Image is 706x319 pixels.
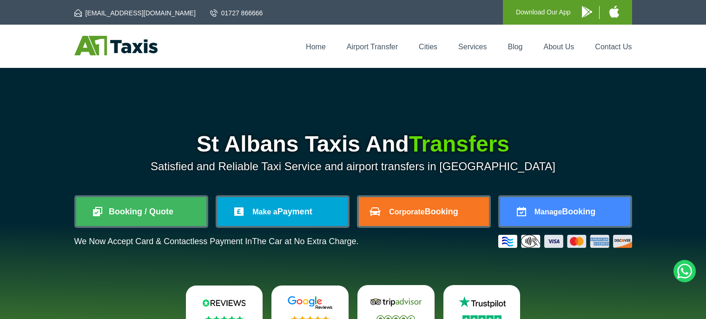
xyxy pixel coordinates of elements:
span: Make a [252,208,277,216]
span: Transfers [409,132,509,156]
span: Corporate [389,208,424,216]
a: Make aPayment [218,197,348,226]
span: The Car at No Extra Charge. [252,237,358,246]
a: Airport Transfer [347,43,398,51]
img: Trustpilot [454,295,510,309]
a: 01727 866666 [210,8,263,18]
img: A1 Taxis iPhone App [609,6,619,18]
img: Tripadvisor [368,295,424,309]
a: CorporateBooking [359,197,489,226]
span: Manage [534,208,562,216]
p: Satisfied and Reliable Taxi Service and airport transfers in [GEOGRAPHIC_DATA] [74,160,632,173]
p: We Now Accept Card & Contactless Payment In [74,237,359,246]
p: Download Our App [516,7,571,18]
img: A1 Taxis St Albans LTD [74,36,158,55]
a: Cities [419,43,437,51]
a: Services [458,43,487,51]
a: About Us [544,43,574,51]
img: Google [282,296,338,310]
img: A1 Taxis Android App [582,6,592,18]
a: ManageBooking [500,197,630,226]
a: Blog [508,43,522,51]
a: Contact Us [595,43,632,51]
a: Home [306,43,326,51]
h1: St Albans Taxis And [74,133,632,155]
a: Booking / Quote [76,197,206,226]
img: Credit And Debit Cards [498,235,632,248]
img: Reviews.io [196,296,252,310]
a: [EMAIL_ADDRESS][DOMAIN_NAME] [74,8,196,18]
